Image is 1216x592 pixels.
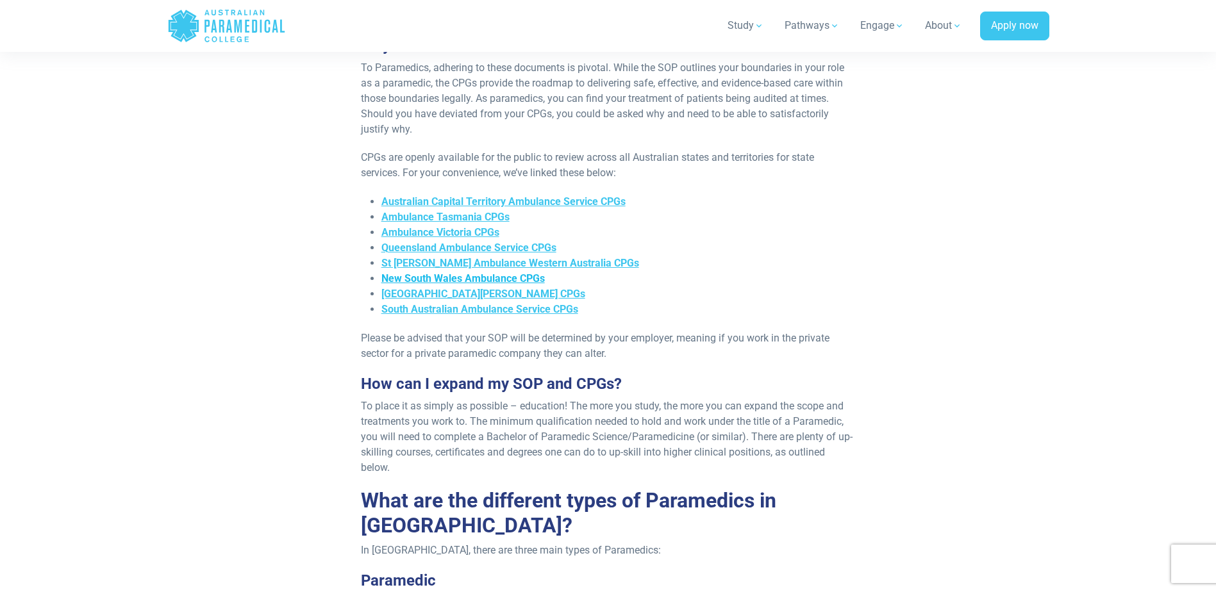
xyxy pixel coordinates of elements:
[361,37,649,54] span: Why do CPG and SOP documents matter?
[361,488,776,537] span: What are the different types of Paramedics in [GEOGRAPHIC_DATA]?
[381,272,545,284] a: New South Wales Ambulance CPGs
[381,195,626,208] a: Australian Capital Territory Ambulance Service CPGs
[853,8,912,44] a: Engage
[980,12,1049,41] a: Apply now
[361,544,661,556] span: In [GEOGRAPHIC_DATA], there are three main types of Paramedics:
[381,303,578,315] a: South Australian Ambulance Service CPGs
[361,332,829,359] span: Please be advised that your SOP will be determined by your employer, meaning if you work in the p...
[381,211,510,223] a: Ambulance Tasmania CPGs
[361,400,853,473] span: To place it as simply as possible – education! The more you study, the more you can expand the sc...
[381,226,499,238] a: Ambulance Victoria CPGs
[720,8,772,44] a: Study
[381,288,585,300] a: [GEOGRAPHIC_DATA][PERSON_NAME] CPGs
[361,62,844,135] span: To Paramedics, adhering to these documents is pivotal. While the SOP outlines your boundaries in ...
[381,242,556,254] a: Queensland Ambulance Service CPGs
[167,5,286,47] a: Australian Paramedical College
[917,8,970,44] a: About
[361,151,814,179] span: CPGs are openly available for the public to review across all Australian states and territories f...
[777,8,847,44] a: Pathways
[381,257,639,269] a: St [PERSON_NAME] Ambulance Western Australia CPGs
[361,375,622,393] span: How can I expand my SOP and CPGs?
[361,571,436,589] strong: Paramedic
